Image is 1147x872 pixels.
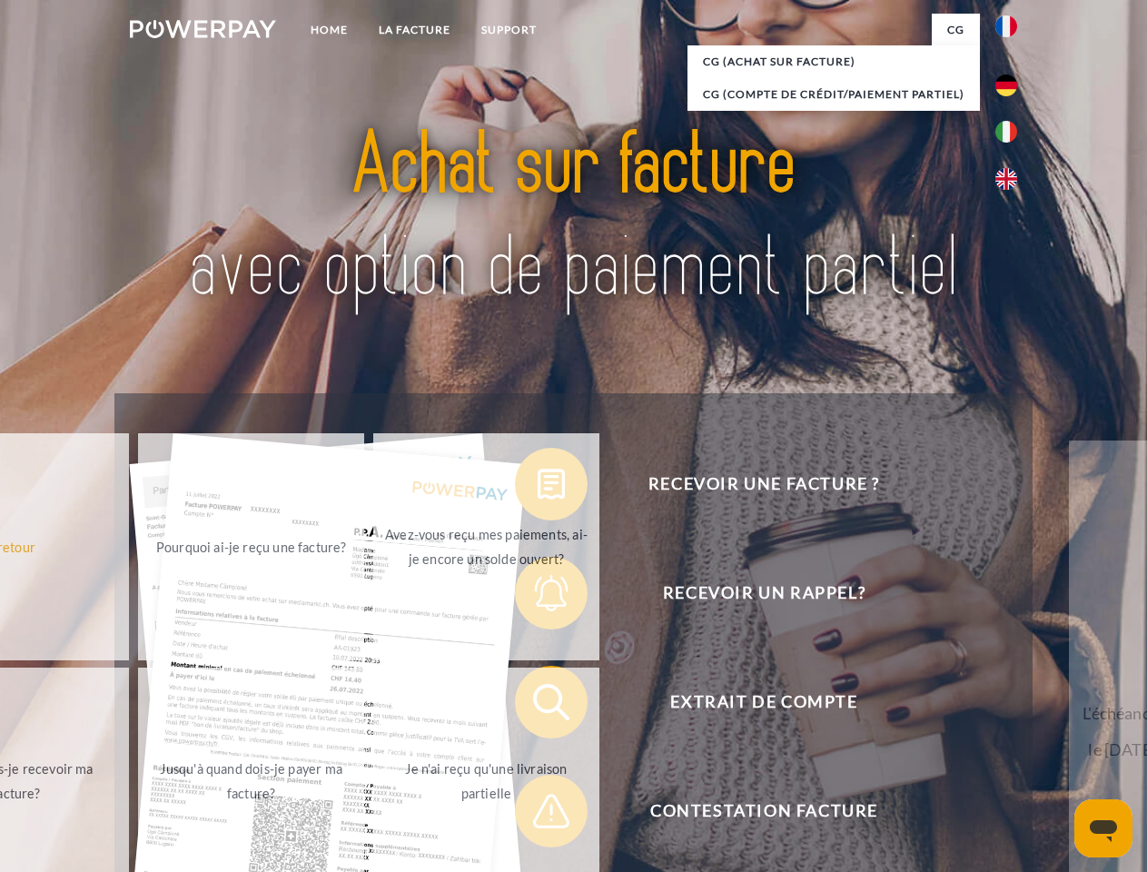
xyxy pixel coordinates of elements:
[687,45,980,78] a: CG (achat sur facture)
[995,74,1017,96] img: de
[149,757,353,806] div: Jusqu'à quand dois-je payer ma facture?
[687,78,980,111] a: CG (Compte de crédit/paiement partiel)
[363,14,466,46] a: LA FACTURE
[995,15,1017,37] img: fr
[995,168,1017,190] img: en
[541,775,986,847] span: Contestation Facture
[995,121,1017,143] img: it
[130,20,276,38] img: logo-powerpay-white.svg
[515,666,987,738] button: Extrait de compte
[373,433,599,660] a: Avez-vous reçu mes paiements, ai-je encore un solde ouvert?
[384,757,588,806] div: Je n'ai reçu qu'une livraison partielle
[1074,799,1132,857] iframe: Bouton de lancement de la fenêtre de messagerie
[384,522,588,571] div: Avez-vous reçu mes paiements, ai-je encore un solde ouvert?
[541,666,986,738] span: Extrait de compte
[515,775,987,847] button: Contestation Facture
[932,14,980,46] a: CG
[295,14,363,46] a: Home
[466,14,552,46] a: Support
[173,87,974,348] img: title-powerpay_fr.svg
[149,534,353,559] div: Pourquoi ai-je reçu une facture?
